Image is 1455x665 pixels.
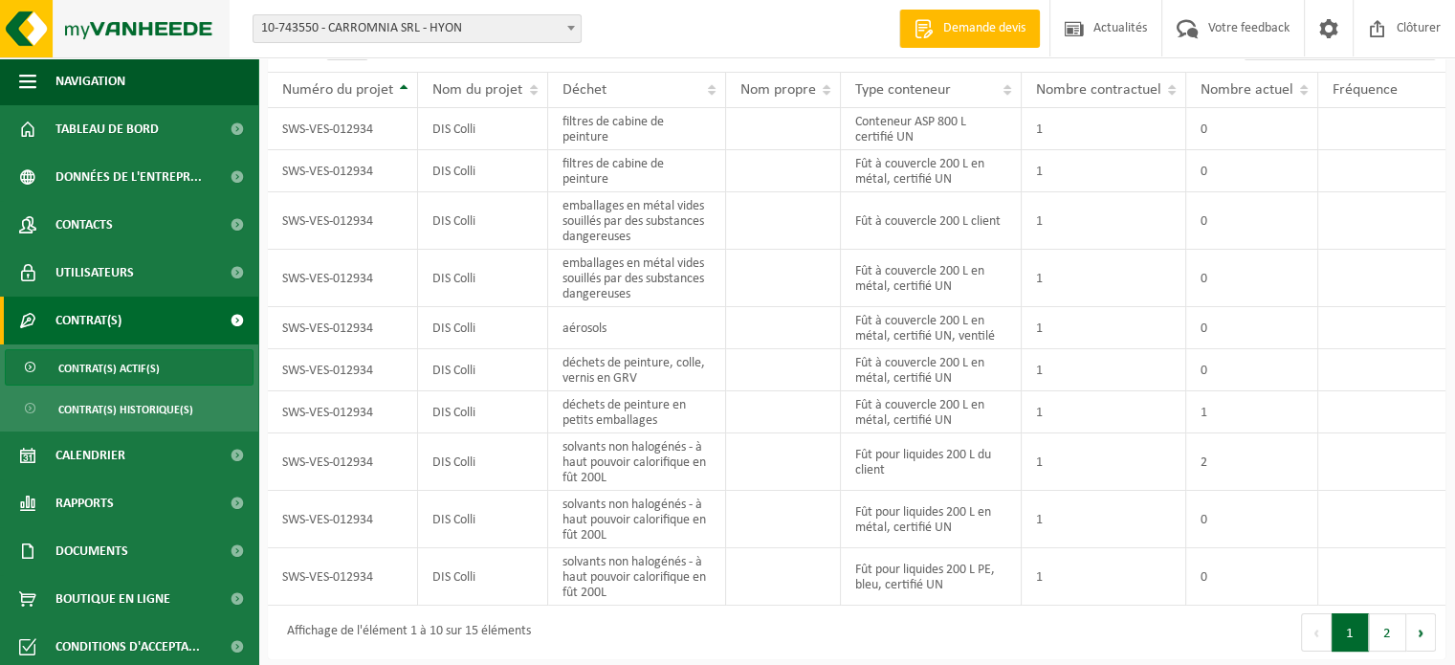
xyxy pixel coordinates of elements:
td: SWS-VES-012934 [268,433,418,491]
td: Fût pour liquides 200 L PE, bleu, certifié UN [841,548,1022,606]
a: Demande devis [899,10,1040,48]
td: SWS-VES-012934 [268,250,418,307]
td: SWS-VES-012934 [268,307,418,349]
td: 1 [1022,108,1186,150]
td: SWS-VES-012934 [268,491,418,548]
td: SWS-VES-012934 [268,108,418,150]
td: Fût à couvercle 200 L en métal, certifié UN, ventilé [841,307,1022,349]
td: déchets de peinture, colle, vernis en GRV [548,349,726,391]
span: Calendrier [55,432,125,479]
span: Données de l'entrepr... [55,153,202,201]
span: Nom propre [740,82,816,98]
td: 2 [1186,433,1318,491]
td: 0 [1186,192,1318,250]
span: Navigation [55,57,125,105]
button: 2 [1369,613,1406,652]
td: Fût à couvercle 200 L en métal, certifié UN [841,349,1022,391]
span: Contacts [55,201,113,249]
td: DIS Colli [418,307,548,349]
span: Contrat(s) [55,297,121,344]
td: solvants non halogénés - à haut pouvoir calorifique en fût 200L [548,433,726,491]
span: Déchet [562,82,606,98]
td: aérosols [548,307,726,349]
td: 0 [1186,491,1318,548]
span: Boutique en ligne [55,575,170,623]
td: 1 [1022,349,1186,391]
a: Contrat(s) historique(s) [5,390,254,427]
td: 1 [1022,433,1186,491]
td: emballages en métal vides souillés par des substances dangereuses [548,192,726,250]
span: Contrat(s) historique(s) [58,391,193,428]
td: SWS-VES-012934 [268,548,418,606]
span: Contrat(s) actif(s) [58,350,160,387]
span: Nom du projet [432,82,522,98]
td: DIS Colli [418,150,548,192]
td: filtres de cabine de peinture [548,150,726,192]
button: 1 [1332,613,1369,652]
td: solvants non halogénés - à haut pouvoir calorifique en fût 200L [548,491,726,548]
span: Nombre contractuel [1036,82,1161,98]
td: 1 [1022,192,1186,250]
td: 0 [1186,307,1318,349]
td: Fût pour liquides 200 L en métal, certifié UN [841,491,1022,548]
td: SWS-VES-012934 [268,349,418,391]
td: DIS Colli [418,250,548,307]
button: Previous [1301,613,1332,652]
td: DIS Colli [418,491,548,548]
td: Fût à couvercle 200 L en métal, certifié UN [841,150,1022,192]
td: Fût à couvercle 200 L en métal, certifié UN [841,250,1022,307]
span: Utilisateurs [55,249,134,297]
a: Contrat(s) actif(s) [5,349,254,386]
span: Numéro du projet [282,82,393,98]
td: SWS-VES-012934 [268,391,418,433]
td: solvants non halogénés - à haut pouvoir calorifique en fût 200L [548,548,726,606]
td: 1 [1022,307,1186,349]
td: filtres de cabine de peinture [548,108,726,150]
td: 1 [1022,391,1186,433]
span: Nombre actuel [1201,82,1293,98]
span: 10-743550 - CARROMNIA SRL - HYON [253,14,582,43]
td: 1 [1186,391,1318,433]
td: 1 [1022,491,1186,548]
span: Demande devis [938,19,1030,38]
td: déchets de peinture en petits emballages [548,391,726,433]
td: Fût à couvercle 200 L client [841,192,1022,250]
td: DIS Colli [418,391,548,433]
td: DIS Colli [418,433,548,491]
td: DIS Colli [418,548,548,606]
td: Fût à couvercle 200 L en métal, certifié UN [841,391,1022,433]
div: Affichage de l'élément 1 à 10 sur 15 éléments [277,615,531,650]
td: Conteneur ASP 800 L certifié UN [841,108,1022,150]
span: Type conteneur [855,82,951,98]
td: 1 [1022,548,1186,606]
button: Next [1406,613,1436,652]
td: DIS Colli [418,108,548,150]
td: 0 [1186,250,1318,307]
td: 0 [1186,548,1318,606]
td: 0 [1186,349,1318,391]
td: 1 [1022,150,1186,192]
td: 0 [1186,150,1318,192]
td: SWS-VES-012934 [268,192,418,250]
span: Fréquence [1333,82,1398,98]
span: Rapports [55,479,114,527]
td: emballages en métal vides souillés par des substances dangereuses [548,250,726,307]
td: Fût pour liquides 200 L du client [841,433,1022,491]
td: DIS Colli [418,192,548,250]
span: Tableau de bord [55,105,159,153]
td: 1 [1022,250,1186,307]
span: 10-743550 - CARROMNIA SRL - HYON [254,15,581,42]
td: 0 [1186,108,1318,150]
td: DIS Colli [418,349,548,391]
span: Documents [55,527,128,575]
td: SWS-VES-012934 [268,150,418,192]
